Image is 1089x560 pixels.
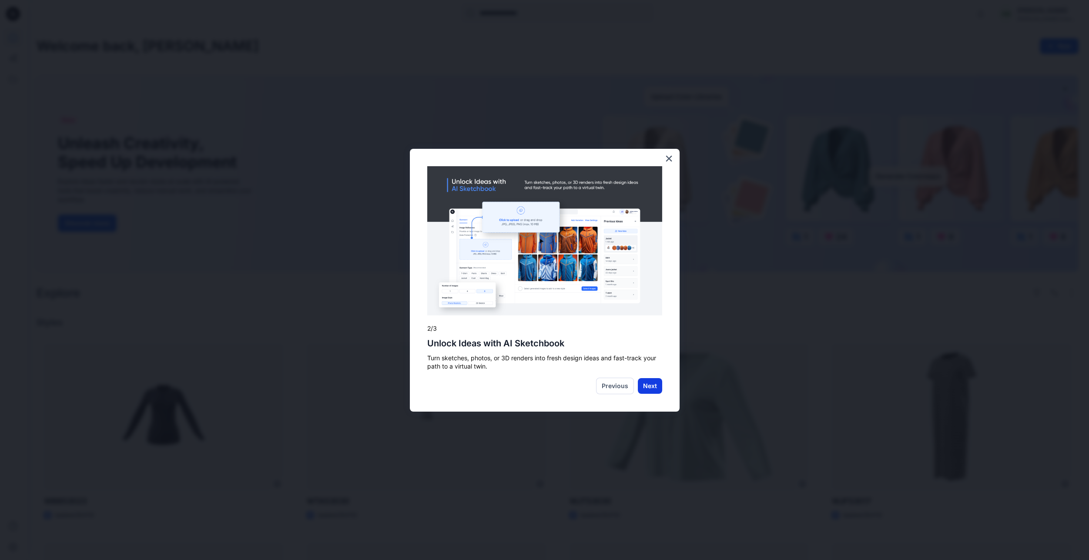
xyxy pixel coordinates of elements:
button: Previous [596,378,634,394]
p: Turn sketches, photos, or 3D renders into fresh design ideas and fast-track your path to a virtua... [427,354,662,371]
button: Close [665,151,673,165]
p: 2/3 [427,324,662,333]
h2: Unlock Ideas with AI Sketchbook [427,338,662,349]
button: Next [638,378,662,394]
